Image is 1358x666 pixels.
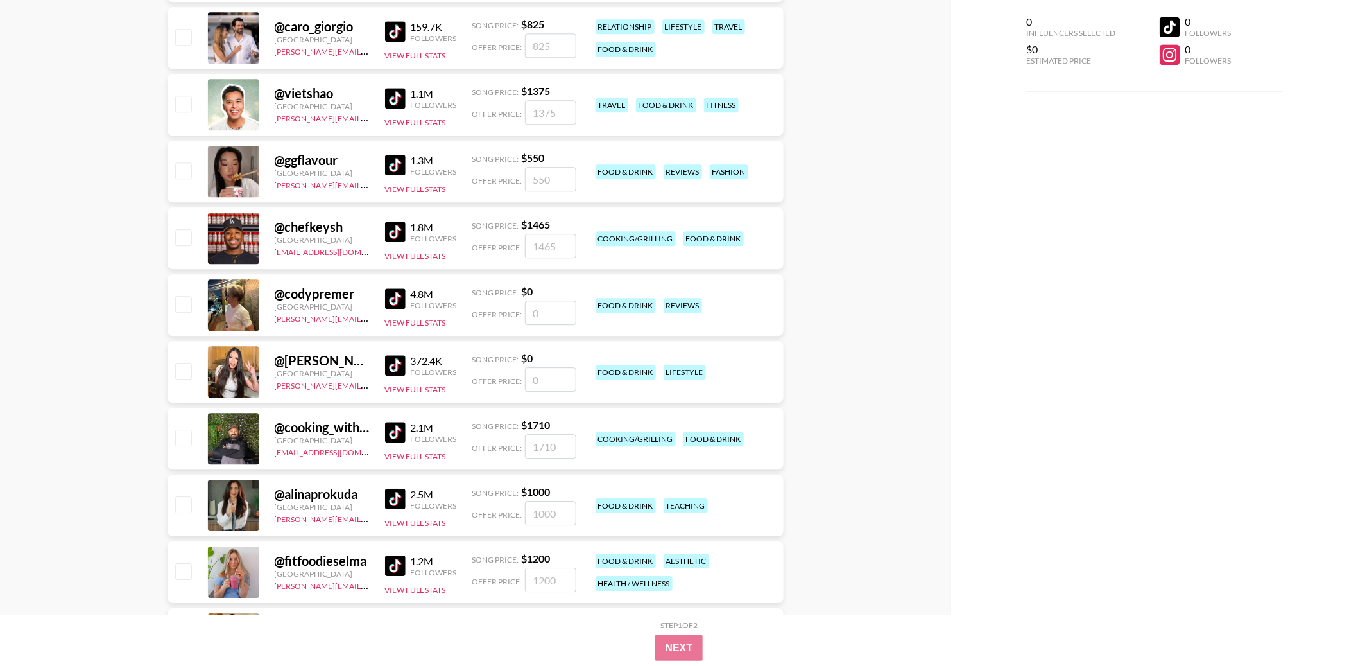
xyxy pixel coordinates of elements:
[411,33,457,43] div: Followers
[660,620,698,630] div: Step 1 of 2
[522,552,551,565] strong: $ 1200
[385,585,446,595] button: View Full Stats
[411,421,457,434] div: 2.1M
[385,155,406,175] img: TikTok
[411,434,457,444] div: Followers
[472,421,519,431] span: Song Price:
[385,518,446,528] button: View Full Stats
[385,21,406,42] img: TikTok
[472,488,519,498] span: Song Price:
[525,234,576,258] input: 1465
[664,298,702,313] div: reviews
[275,369,370,378] div: [GEOGRAPHIC_DATA]
[275,553,370,569] div: @ fitfoodieselma
[664,554,709,568] div: aesthetic
[385,88,406,109] img: TikTok
[275,152,370,168] div: @ ggflavour
[275,311,465,324] a: [PERSON_NAME][EMAIL_ADDRESS][DOMAIN_NAME]
[275,502,370,512] div: [GEOGRAPHIC_DATA]
[636,98,696,112] div: food & drink
[655,635,703,661] button: Next
[522,352,533,364] strong: $ 0
[385,51,446,60] button: View Full Stats
[411,167,457,177] div: Followers
[385,251,446,261] button: View Full Stats
[525,501,576,525] input: 1000
[472,87,519,97] span: Song Price:
[525,301,576,325] input: 0
[522,218,551,231] strong: $ 1465
[596,554,656,568] div: food & drink
[704,98,739,112] div: fitness
[472,310,522,319] span: Offer Price:
[525,568,576,592] input: 1200
[596,498,656,513] div: food & drink
[275,378,465,390] a: [PERSON_NAME][EMAIL_ADDRESS][DOMAIN_NAME]
[411,555,457,568] div: 1.2M
[275,19,370,35] div: @ caro_giorgio
[411,221,457,234] div: 1.8M
[385,184,446,194] button: View Full Stats
[472,288,519,297] span: Song Price:
[596,98,628,112] div: travel
[385,489,406,509] img: TikTok
[525,33,576,58] input: 825
[472,176,522,186] span: Offer Price:
[385,318,446,328] button: View Full Stats
[275,353,370,369] div: @ [PERSON_NAME].[PERSON_NAME]
[411,100,457,110] div: Followers
[522,285,533,297] strong: $ 0
[472,443,522,453] span: Offer Price:
[411,87,457,100] div: 1.1M
[385,556,406,576] img: TikTok
[411,234,457,243] div: Followers
[522,18,545,30] strong: $ 825
[275,486,370,502] div: @ alinaprokuda
[596,231,676,246] div: cooking/grilling
[662,19,705,34] div: lifestyle
[411,21,457,33] div: 159.7K
[275,85,370,101] div: @ vietshao
[385,355,406,376] img: TikTok
[275,219,370,235] div: @ chefkeysh
[1185,56,1232,66] div: Followers
[710,164,748,179] div: fashion
[472,355,519,364] span: Song Price:
[275,44,465,57] a: [PERSON_NAME][EMAIL_ADDRESS][DOMAIN_NAME]
[683,432,744,446] div: food & drink
[472,555,519,565] span: Song Price:
[275,101,370,111] div: [GEOGRAPHIC_DATA]
[472,510,522,520] span: Offer Price:
[1026,56,1115,66] div: Estimated Price
[275,569,370,579] div: [GEOGRAPHIC_DATA]
[596,42,656,57] div: food & drink
[596,365,656,380] div: food & drink
[525,367,576,392] input: 0
[275,235,370,245] div: [GEOGRAPHIC_DATA]
[472,221,519,231] span: Song Price:
[683,231,744,246] div: food & drink
[1026,28,1115,38] div: Influencers Selected
[1185,28,1232,38] div: Followers
[522,486,551,498] strong: $ 1000
[472,21,519,30] span: Song Price:
[411,355,457,367] div: 372.4K
[275,111,465,123] a: [PERSON_NAME][EMAIL_ADDRESS][DOMAIN_NAME]
[411,154,457,167] div: 1.3M
[275,302,370,311] div: [GEOGRAPHIC_DATA]
[275,512,465,524] a: [PERSON_NAME][EMAIL_ADDRESS][DOMAIN_NAME]
[664,498,708,513] div: teaching
[275,445,404,457] a: [EMAIL_ADDRESS][DOMAIN_NAME]
[596,164,656,179] div: food & drink
[525,434,576,459] input: 1710
[522,152,545,164] strong: $ 550
[275,245,404,257] a: [EMAIL_ADDRESS][DOMAIN_NAME]
[1185,15,1232,28] div: 0
[275,178,465,190] a: [PERSON_NAME][EMAIL_ADDRESS][DOMAIN_NAME]
[472,154,519,164] span: Song Price:
[385,288,406,309] img: TikTok
[1026,15,1115,28] div: 0
[385,385,446,394] button: View Full Stats
[596,19,655,34] div: relationship
[385,451,446,461] button: View Full Stats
